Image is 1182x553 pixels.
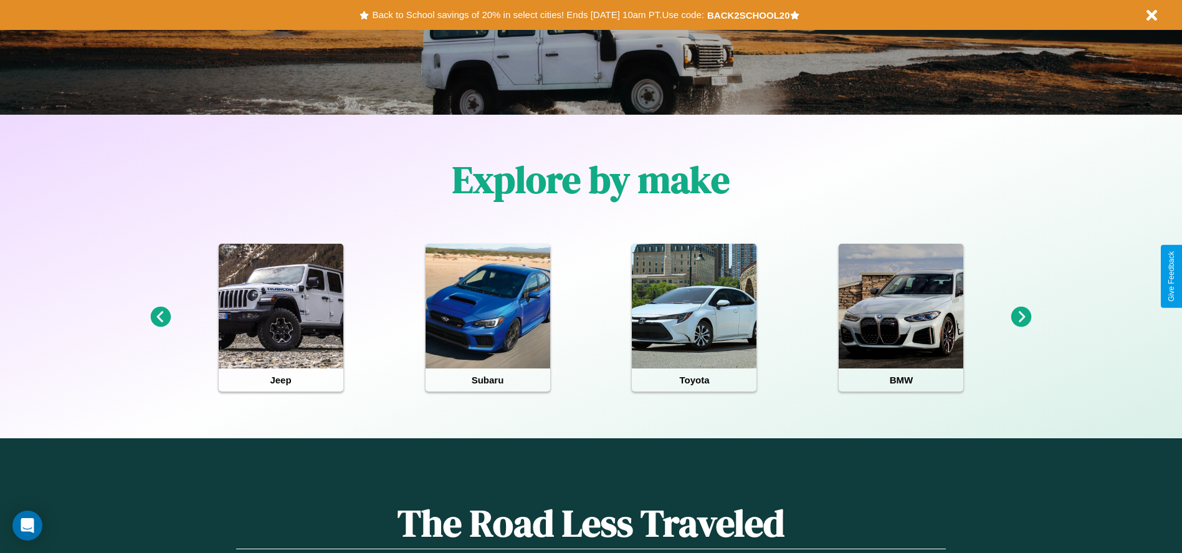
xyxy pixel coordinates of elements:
h4: Toyota [632,368,756,392]
b: BACK2SCHOOL20 [707,10,790,21]
h1: Explore by make [452,154,730,205]
h4: Jeep [219,368,343,392]
h4: Subaru [426,368,550,392]
h1: The Road Less Traveled [236,498,945,549]
h4: BMW [839,368,963,392]
div: Open Intercom Messenger [12,511,42,541]
button: Back to School savings of 20% in select cities! Ends [DATE] 10am PT.Use code: [369,6,707,24]
div: Give Feedback [1167,251,1176,302]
